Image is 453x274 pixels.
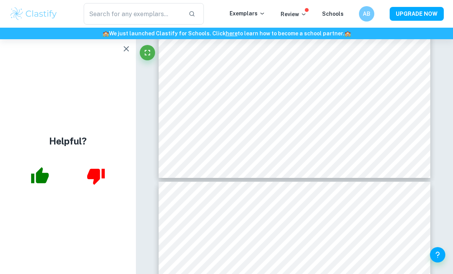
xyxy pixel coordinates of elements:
h6: AB [362,10,371,18]
button: UPGRADE NOW [390,7,444,21]
span: 🏫 [344,30,351,37]
p: Exemplars [230,9,265,18]
a: here [226,30,238,37]
h6: We just launched Clastify for Schools. Click to learn how to become a school partner. [2,29,451,38]
p: Review [281,10,307,18]
input: Search for any exemplars... [84,3,182,25]
h4: Helpful? [49,134,87,148]
a: Schools [322,11,344,17]
span: 🏫 [103,30,109,37]
img: Clastify logo [9,6,58,22]
button: Fullscreen [140,45,155,60]
button: Help and Feedback [430,247,445,262]
button: AB [359,6,374,22]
